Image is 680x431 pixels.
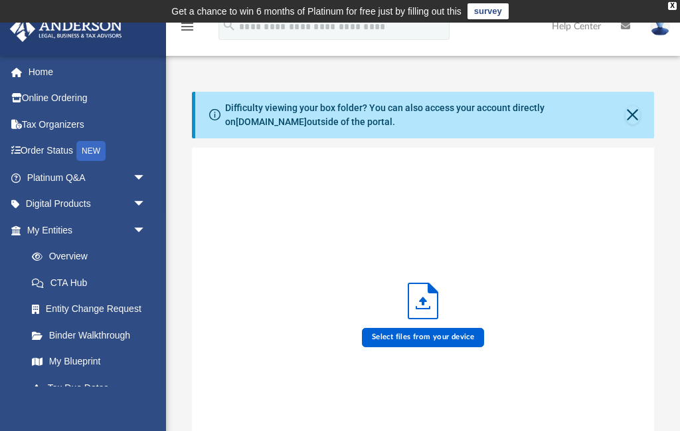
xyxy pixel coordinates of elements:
[9,111,166,138] a: Tax Organizers
[9,164,166,191] a: Platinum Q&Aarrow_drop_down
[76,141,106,161] div: NEW
[133,217,159,244] span: arrow_drop_down
[19,243,166,270] a: Overview
[171,3,462,19] div: Get a chance to win 6 months of Platinum for free just by filling out this
[19,269,166,296] a: CTA Hub
[9,191,166,217] a: Digital Productsarrow_drop_down
[9,85,166,112] a: Online Ordering
[222,18,236,33] i: search
[626,106,641,124] button: Close
[133,191,159,218] span: arrow_drop_down
[133,164,159,192] span: arrow_drop_down
[236,116,307,127] a: [DOMAIN_NAME]
[467,3,509,19] a: survey
[225,101,626,129] div: Difficulty viewing your box folder? You can also access your account directly on outside of the p...
[179,19,195,35] i: menu
[9,59,166,85] a: Home
[6,16,126,42] img: Anderson Advisors Platinum Portal
[19,349,159,375] a: My Blueprint
[9,217,166,243] a: My Entitiesarrow_drop_down
[668,2,677,10] div: close
[362,328,485,347] label: Select files from your device
[9,138,166,165] a: Order StatusNEW
[650,17,670,36] img: User Pic
[19,374,166,401] a: Tax Due Dates
[179,25,195,35] a: menu
[19,296,166,323] a: Entity Change Request
[19,322,166,349] a: Binder Walkthrough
